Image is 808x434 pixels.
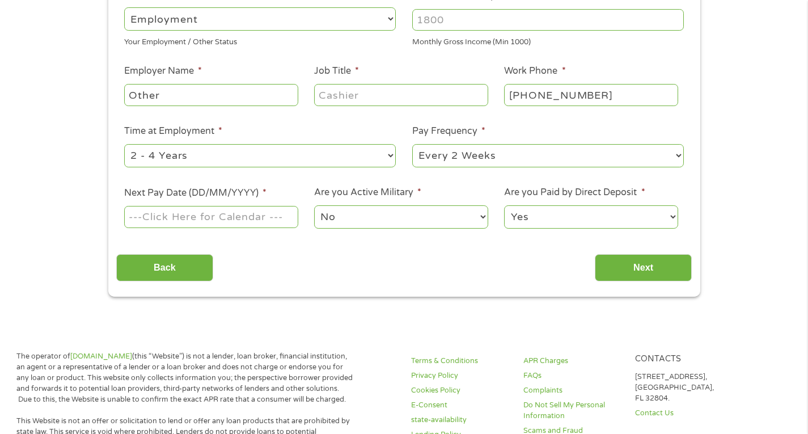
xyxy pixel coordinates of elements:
a: Contact Us [635,408,734,419]
a: APR Charges [523,356,622,366]
input: Walmart [124,84,298,106]
h4: Contacts [635,354,734,365]
p: The operator of (this “Website”) is not a lender, loan broker, financial institution, an agent or... [16,351,353,404]
input: Next [595,254,692,282]
label: Employer Name [124,65,202,77]
a: [DOMAIN_NAME] [70,352,132,361]
a: state-availability [411,415,510,425]
label: Time at Employment [124,125,222,137]
input: Cashier [314,84,488,106]
label: Job Title [314,65,359,77]
input: ---Click Here for Calendar --- [124,206,298,227]
a: FAQs [523,370,622,381]
div: Your Employment / Other Status [124,33,396,48]
label: Are you Paid by Direct Deposit [504,187,645,199]
input: (231) 754-4010 [504,84,678,106]
p: [STREET_ADDRESS], [GEOGRAPHIC_DATA], FL 32804. [635,372,734,404]
label: Are you Active Military [314,187,421,199]
a: Terms & Conditions [411,356,510,366]
a: Do Not Sell My Personal Information [523,400,622,422]
a: Complaints [523,385,622,396]
a: E-Consent [411,400,510,411]
a: Privacy Policy [411,370,510,381]
label: Pay Frequency [412,125,485,137]
a: Cookies Policy [411,385,510,396]
input: 1800 [412,9,684,31]
input: Back [116,254,213,282]
label: Next Pay Date (DD/MM/YYYY) [124,187,266,199]
label: Work Phone [504,65,565,77]
div: Monthly Gross Income (Min 1000) [412,33,684,48]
